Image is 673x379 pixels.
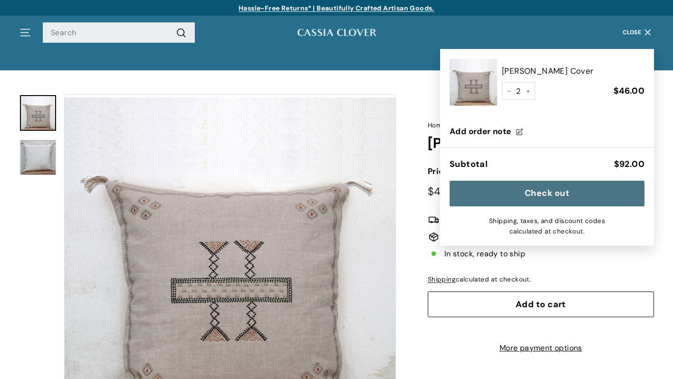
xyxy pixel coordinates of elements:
nav: breadcrumbs [428,120,654,131]
a: Shipping [428,275,456,283]
div: calculated at checkout. [428,274,654,285]
input: Search [43,22,195,43]
span: In stock, ready to ship [444,248,525,260]
button: Add to cart [428,292,654,317]
small: Shipping, taxes, and discount codes calculated at checkout. [478,216,616,237]
span: Add to cart [516,299,566,310]
a: Hassle-Free Returns* | Beautifully Crafted Artisan Goods. [239,4,434,12]
span: Close [623,29,642,36]
a: [PERSON_NAME] Cover [502,65,644,78]
button: Close [617,19,660,47]
span: $46.00 [428,185,463,198]
button: Reduce item quantity by one [502,82,516,100]
label: Price [428,165,654,178]
button: Increase item quantity by one [521,82,535,100]
div: Subtotal [450,157,488,171]
button: Check out [450,181,644,206]
a: Chaima Pillow Cover [20,95,56,131]
label: Add order note [450,125,644,138]
h1: [PERSON_NAME] Cover [428,136,654,151]
img: Chaima Pillow Cover [20,140,56,175]
span: $46.00 [614,85,644,97]
a: Home [428,121,446,129]
img: Chaima Pillow Cover [450,58,497,106]
a: More payment options [428,342,654,354]
div: $92.00 [614,157,644,171]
